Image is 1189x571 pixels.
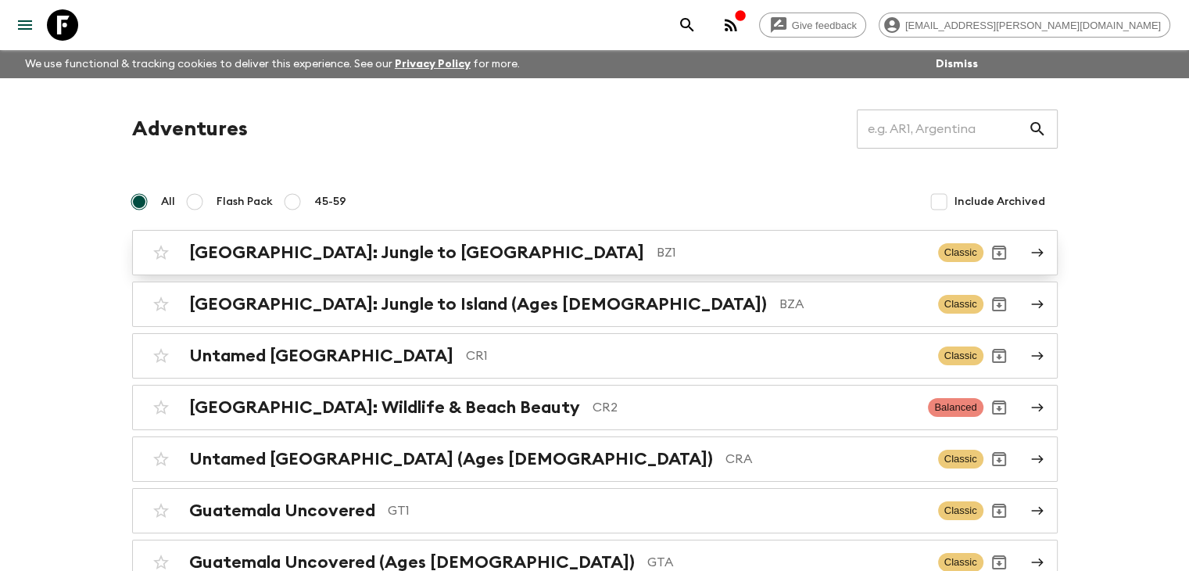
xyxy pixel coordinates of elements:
button: Archive [983,237,1015,268]
p: CR2 [593,398,916,417]
p: GT1 [388,501,926,520]
span: Give feedback [783,20,865,31]
a: Untamed [GEOGRAPHIC_DATA]CR1ClassicArchive [132,333,1058,379]
div: [EMAIL_ADDRESS][PERSON_NAME][DOMAIN_NAME] [879,13,1170,38]
button: Archive [983,392,1015,423]
span: All [161,194,175,210]
a: Privacy Policy [395,59,471,70]
span: [EMAIL_ADDRESS][PERSON_NAME][DOMAIN_NAME] [897,20,1169,31]
p: BZ1 [657,243,926,262]
a: Untamed [GEOGRAPHIC_DATA] (Ages [DEMOGRAPHIC_DATA])CRAClassicArchive [132,436,1058,482]
span: Classic [938,347,983,365]
span: Flash Pack [217,194,273,210]
span: Classic [938,450,983,469]
button: Archive [983,340,1015,372]
p: We use functional & tracking cookies to deliver this experience. See our for more. [19,50,526,78]
span: Include Archived [954,194,1045,210]
button: search adventures [671,9,703,41]
span: Classic [938,295,983,314]
span: Classic [938,501,983,520]
h2: Untamed [GEOGRAPHIC_DATA] (Ages [DEMOGRAPHIC_DATA]) [189,449,713,469]
a: [GEOGRAPHIC_DATA]: Jungle to [GEOGRAPHIC_DATA]BZ1ClassicArchive [132,230,1058,275]
h2: [GEOGRAPHIC_DATA]: Wildlife & Beach Beauty [189,397,580,418]
button: menu [9,9,41,41]
span: Classic [938,243,983,262]
span: Balanced [928,398,983,417]
input: e.g. AR1, Argentina [857,107,1028,151]
p: CR1 [466,347,926,365]
a: [GEOGRAPHIC_DATA]: Jungle to Island (Ages [DEMOGRAPHIC_DATA])BZAClassicArchive [132,282,1058,327]
button: Archive [983,495,1015,526]
button: Archive [983,444,1015,475]
h1: Adventures [132,113,248,145]
button: Dismiss [932,53,982,75]
p: CRA [725,450,926,469]
a: Give feedback [759,13,866,38]
h2: Guatemala Uncovered [189,501,375,521]
a: [GEOGRAPHIC_DATA]: Wildlife & Beach BeautyCR2BalancedArchive [132,385,1058,430]
a: Guatemala UncoveredGT1ClassicArchive [132,488,1058,533]
button: Archive [983,289,1015,320]
p: BZA [779,295,926,314]
h2: [GEOGRAPHIC_DATA]: Jungle to Island (Ages [DEMOGRAPHIC_DATA]) [189,294,767,314]
span: 45-59 [314,194,346,210]
h2: Untamed [GEOGRAPHIC_DATA] [189,346,453,366]
h2: [GEOGRAPHIC_DATA]: Jungle to [GEOGRAPHIC_DATA] [189,242,644,263]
